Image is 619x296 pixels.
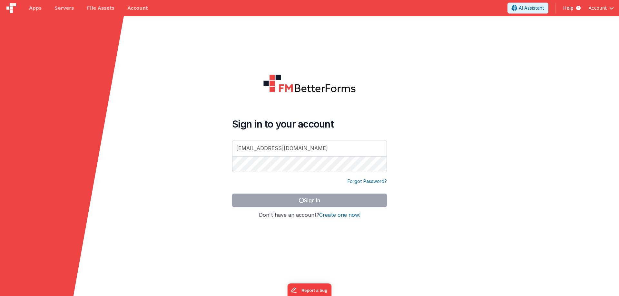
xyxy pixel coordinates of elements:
[588,5,614,11] button: Account
[232,194,387,207] button: Sign In
[507,3,548,14] button: AI Assistant
[232,140,387,156] input: Email Address
[348,178,387,185] a: Forgot Password?
[232,212,387,218] h4: Don't have an account?
[519,5,544,11] span: AI Assistant
[588,5,607,11] span: Account
[29,5,42,11] span: Apps
[563,5,574,11] span: Help
[54,5,74,11] span: Servers
[232,118,387,130] h4: Sign in to your account
[319,212,360,218] button: Create one now!
[87,5,115,11] span: File Assets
